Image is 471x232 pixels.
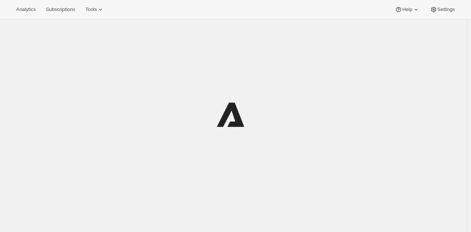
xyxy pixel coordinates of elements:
span: Subscriptions [46,7,75,12]
button: Analytics [12,4,40,15]
button: Tools [81,4,108,15]
button: Settings [426,4,459,15]
span: Settings [437,7,455,12]
span: Tools [85,7,97,12]
span: Help [402,7,412,12]
button: Help [390,4,424,15]
button: Subscriptions [41,4,79,15]
span: Analytics [16,7,36,12]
